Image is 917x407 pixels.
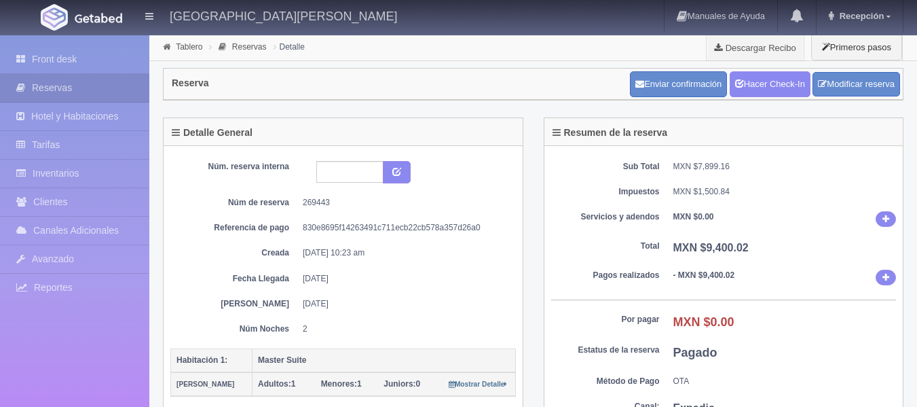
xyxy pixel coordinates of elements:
a: Modificar reserva [812,72,900,97]
dt: Servicios y adendos [551,211,660,223]
b: Habitación 1: [176,355,227,365]
dd: MXN $7,899.16 [673,161,897,173]
button: Enviar confirmación [630,71,727,97]
h4: Reserva [172,78,209,88]
dd: 2 [303,323,506,335]
dd: 830e8695f14263491c711ecb22cb578a357d26a0 [303,222,506,234]
small: [PERSON_NAME] [176,381,234,388]
strong: Juniors: [383,379,415,389]
dd: [DATE] [303,298,506,310]
dt: Creada [181,247,289,259]
dd: [DATE] 10:23 am [303,247,506,259]
span: 1 [321,379,362,389]
a: Hacer Check-In [730,71,810,97]
dt: Núm. reserva interna [181,161,289,173]
a: Reservas [232,42,267,52]
span: 0 [383,379,420,389]
a: Descargar Recibo [707,34,804,61]
dt: Método de Pago [551,376,660,387]
b: MXN $0.00 [673,212,714,222]
b: - MXN $9,400.02 [673,270,735,280]
b: MXN $9,400.02 [673,242,749,253]
dt: Pagos realizados [551,270,660,281]
dd: MXN $1,500.84 [673,186,897,198]
b: MXN $0.00 [673,315,734,329]
h4: Resumen de la reserva [553,128,668,138]
dt: Fecha Llegada [181,273,289,285]
dd: [DATE] [303,273,506,285]
dt: Impuestos [551,186,660,198]
small: Mostrar Detalle [449,381,508,388]
strong: Adultos: [258,379,291,389]
b: Pagado [673,346,717,359]
dt: Núm Noches [181,323,289,335]
dt: Total [551,241,660,252]
img: Getabed [41,4,68,31]
dt: Sub Total [551,161,660,173]
h4: [GEOGRAPHIC_DATA][PERSON_NAME] [170,7,397,24]
a: Tablero [176,42,202,52]
span: Recepción [836,11,884,21]
li: Detalle [270,40,308,53]
dt: [PERSON_NAME] [181,298,289,310]
dt: Estatus de la reserva [551,344,660,356]
dt: Referencia de pago [181,222,289,234]
h4: Detalle General [172,128,252,138]
dd: OTA [673,376,897,387]
dt: Núm de reserva [181,197,289,209]
button: Primeros pasos [811,34,902,60]
strong: Menores: [321,379,357,389]
span: 1 [258,379,295,389]
th: Master Suite [252,349,516,372]
img: Getabed [75,13,122,23]
dt: Por pagar [551,314,660,325]
dd: 269443 [303,197,506,209]
a: Mostrar Detalle [449,379,508,389]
